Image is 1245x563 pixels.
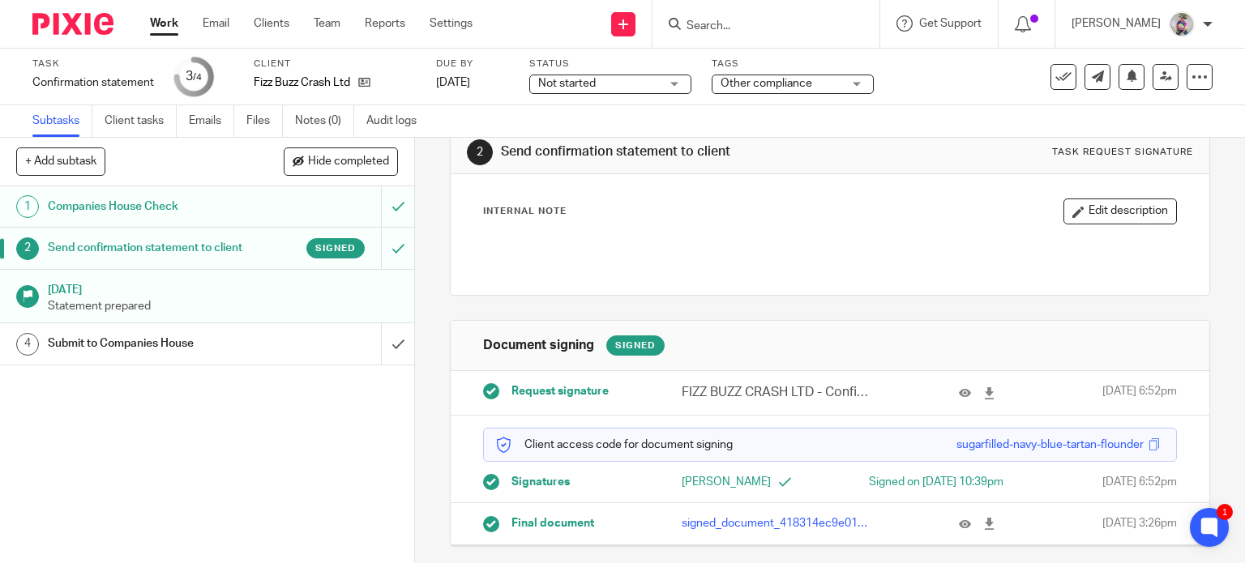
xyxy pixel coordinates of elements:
[1217,504,1233,520] div: 1
[32,75,154,91] div: Confirmation statement
[511,383,609,399] span: Request signature
[855,474,1003,490] div: Signed on [DATE] 10:39pm
[1102,383,1177,402] span: [DATE] 6:52pm
[1102,474,1177,490] span: [DATE] 6:52pm
[511,474,570,490] span: Signatures
[105,105,177,137] a: Client tasks
[483,205,567,218] p: Internal Note
[308,156,389,168] span: Hide completed
[496,437,733,453] p: Client access code for document signing
[365,15,405,32] a: Reports
[189,105,234,137] a: Emails
[16,237,39,260] div: 2
[685,19,831,34] input: Search
[284,147,398,175] button: Hide completed
[956,437,1144,453] div: sugarfilled-navy-blue-tartan-flounder
[32,58,154,70] label: Task
[254,15,289,32] a: Clients
[150,15,178,32] a: Work
[1169,11,1195,37] img: DBTieDye.jpg
[1063,198,1177,224] button: Edit description
[712,58,874,70] label: Tags
[16,147,105,175] button: + Add subtask
[48,298,398,314] p: Statement prepared
[32,13,113,35] img: Pixie
[193,73,202,82] small: /4
[436,77,470,88] span: [DATE]
[48,331,259,356] h1: Submit to Companies House
[203,15,229,32] a: Email
[511,515,594,531] span: Final document
[16,333,39,356] div: 4
[48,278,398,298] h1: [DATE]
[246,105,283,137] a: Files
[295,105,354,137] a: Notes (0)
[315,241,356,255] span: Signed
[682,515,870,531] p: signed_document_418314ec9e014332ae42144ebb935cc3.pdf
[254,75,350,91] p: Fizz Buzz Crash Ltd
[366,105,429,137] a: Audit logs
[430,15,473,32] a: Settings
[314,15,340,32] a: Team
[1102,515,1177,531] span: [DATE] 3:26pm
[186,67,202,86] div: 3
[682,474,830,490] p: [PERSON_NAME]
[1072,15,1161,32] p: [PERSON_NAME]
[538,78,596,89] span: Not started
[919,18,982,29] span: Get Support
[501,143,864,160] h1: Send confirmation statement to client
[483,337,594,354] h1: Document signing
[254,58,416,70] label: Client
[436,58,509,70] label: Due by
[1052,146,1193,159] div: Task request signature
[48,236,259,260] h1: Send confirmation statement to client
[32,105,92,137] a: Subtasks
[721,78,812,89] span: Other compliance
[48,194,259,219] h1: Companies House Check
[467,139,493,165] div: 2
[529,58,691,70] label: Status
[682,383,870,402] p: FIZZ BUZZ CRASH LTD - Confirmation Statement details made up to [DATE].pdf
[606,335,665,356] div: Signed
[16,195,39,218] div: 1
